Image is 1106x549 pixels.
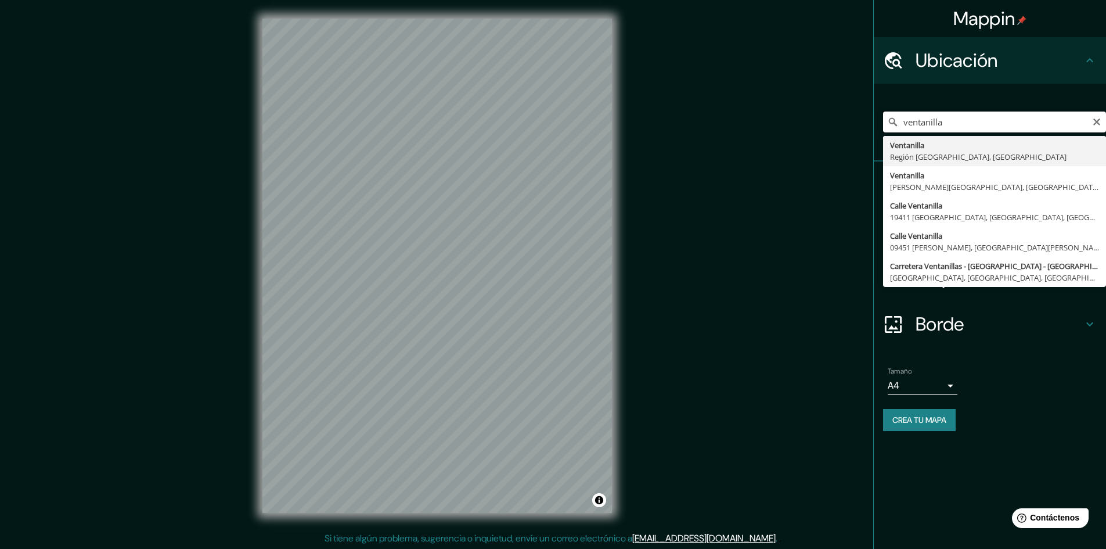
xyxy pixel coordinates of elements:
div: A4 [888,376,957,395]
font: Tamaño [888,367,912,376]
font: Ubicación [916,48,998,73]
font: . [779,532,781,544]
font: Crea tu mapa [892,415,946,425]
div: Disposición [874,254,1106,301]
button: Crea tu mapa [883,409,956,431]
iframe: Lanzador de widgets de ayuda [1003,504,1093,536]
font: Región [GEOGRAPHIC_DATA], [GEOGRAPHIC_DATA] [890,152,1067,162]
font: Ventanilla [890,170,924,181]
div: Patas [874,162,1106,208]
input: Elige tu ciudad o zona [883,112,1106,132]
button: Activar o desactivar atribución [592,493,606,507]
button: Claro [1092,116,1101,127]
font: Mappin [953,6,1015,31]
font: Si tiene algún problema, sugerencia o inquietud, envíe un correo electrónico a [325,532,632,544]
div: Ubicación [874,37,1106,84]
font: A4 [888,379,899,392]
font: Calle Ventanilla [890,200,942,211]
a: [EMAIL_ADDRESS][DOMAIN_NAME] [632,532,776,544]
font: . [777,532,779,544]
div: Estilo [874,208,1106,254]
canvas: Mapa [262,19,612,513]
font: Borde [916,312,964,336]
font: . [776,532,777,544]
font: Ventanilla [890,140,924,150]
img: pin-icon.png [1017,16,1026,25]
font: Calle Ventanilla [890,231,942,241]
div: Borde [874,301,1106,347]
